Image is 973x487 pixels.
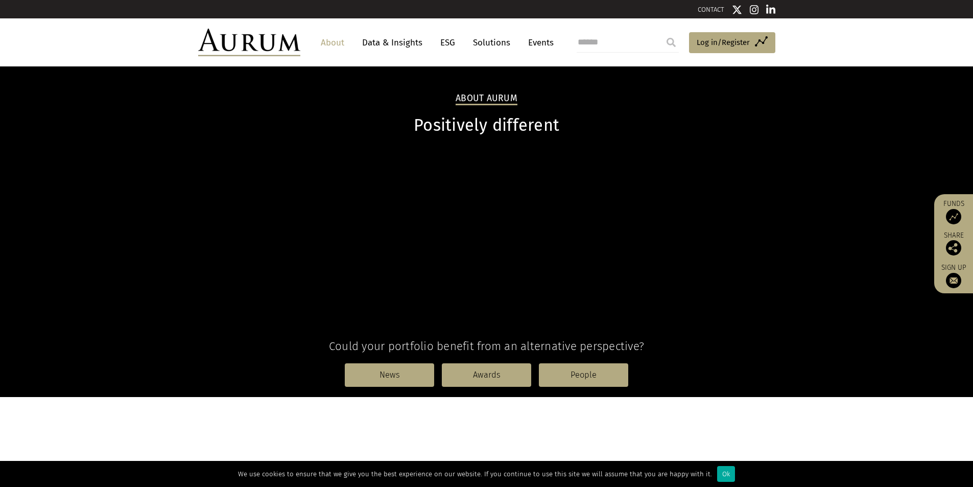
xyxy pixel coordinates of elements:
a: Awards [442,363,531,387]
a: News [345,363,434,387]
img: Twitter icon [732,5,742,15]
a: Funds [939,199,968,224]
img: Linkedin icon [766,5,775,15]
input: Submit [661,32,681,53]
a: Sign up [939,263,968,288]
a: Events [523,33,554,52]
img: Aurum [198,29,300,56]
h1: Positively different [198,115,775,135]
h2: About Aurum [456,93,517,105]
span: Log in/Register [697,36,750,49]
a: Data & Insights [357,33,428,52]
div: Share [939,232,968,256]
img: Sign up to our newsletter [946,273,961,288]
div: Ok [717,466,735,482]
a: Log in/Register [689,32,775,54]
a: People [539,363,628,387]
a: CONTACT [698,6,724,13]
img: Access Funds [946,209,961,224]
img: Share this post [946,240,961,256]
a: About [316,33,349,52]
img: Instagram icon [750,5,759,15]
h4: Could your portfolio benefit from an alternative perspective? [198,339,775,353]
a: Solutions [468,33,515,52]
a: ESG [435,33,460,52]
